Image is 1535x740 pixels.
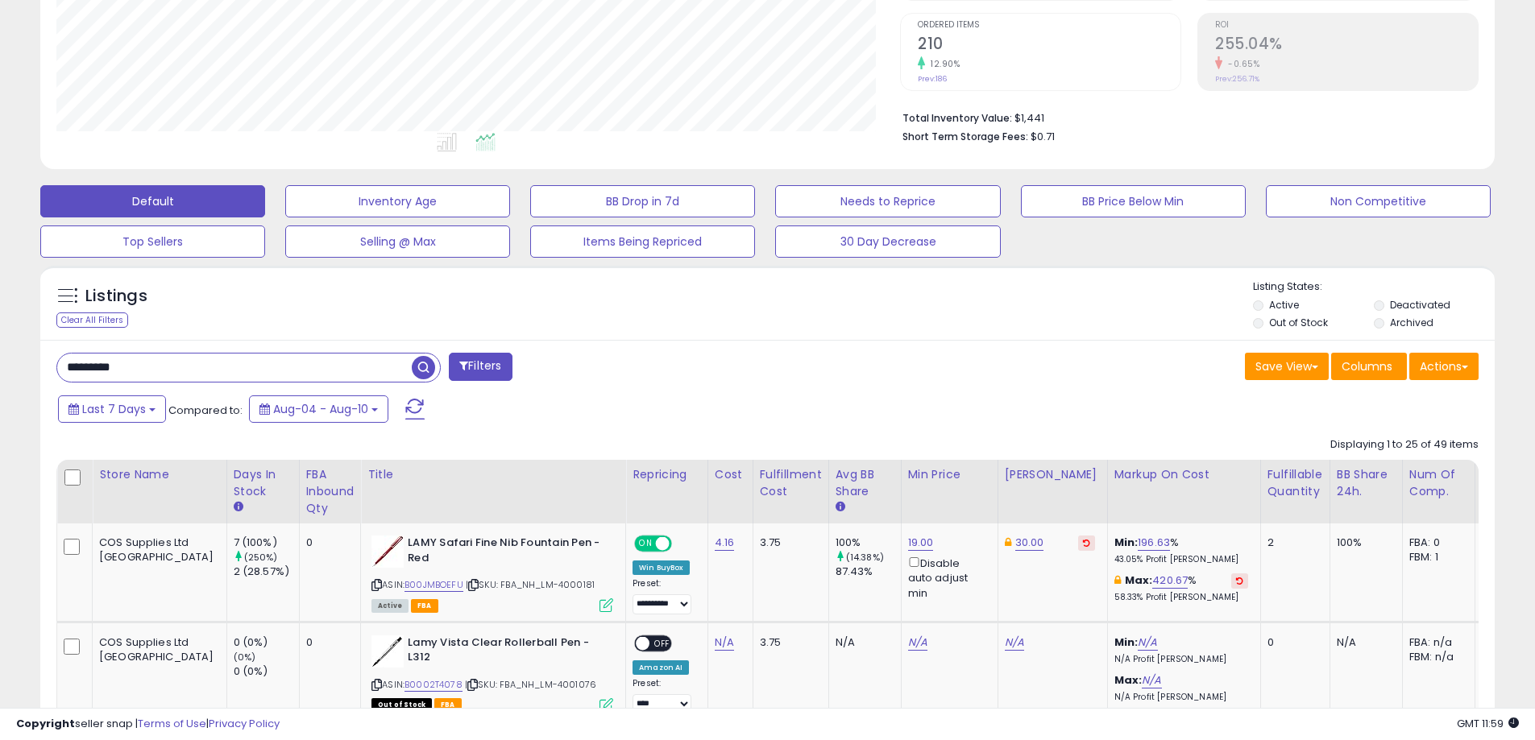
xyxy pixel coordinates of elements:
[1138,535,1170,551] a: 196.63
[234,564,299,579] div: 2 (28.57%)
[836,535,901,550] div: 100%
[1409,550,1462,564] div: FBM: 1
[1390,298,1450,312] label: Deactivated
[408,635,604,669] b: Lamy Vista Clear Rollerball Pen - L312
[234,466,292,500] div: Days In Stock
[1409,650,1462,664] div: FBM: n/a
[775,185,1000,217] button: Needs to Reprice
[466,578,595,591] span: | SKU: FBA_NH_LM-4000181
[1107,460,1260,523] th: The percentage added to the cost of goods (COGS) that forms the calculator for Min & Max prices.
[371,599,409,613] span: All listings currently available for purchase on Amazon
[1114,692,1248,703] p: N/A Profit [PERSON_NAME]
[1031,129,1055,144] span: $0.71
[1330,437,1479,453] div: Displaying 1 to 25 of 49 items
[760,466,822,500] div: Fulfillment Cost
[633,560,690,575] div: Win BuyBox
[306,635,349,650] div: 0
[249,395,388,423] button: Aug-04 - Aug-10
[1138,635,1157,651] a: N/A
[1266,185,1491,217] button: Non Competitive
[16,717,280,732] div: seller snap | |
[908,466,991,483] div: Min Price
[1114,466,1254,483] div: Markup on Cost
[1215,21,1478,30] span: ROI
[1245,353,1329,380] button: Save View
[1269,316,1328,329] label: Out of Stock
[1267,535,1317,550] div: 2
[1114,635,1139,650] b: Min:
[846,551,884,564] small: (14.38%)
[633,678,695,714] div: Preset:
[404,578,463,592] a: B00JMBOEFU
[1005,635,1024,651] a: N/A
[1331,353,1407,380] button: Columns
[99,466,220,483] div: Store Name
[234,651,256,664] small: (0%)
[1337,466,1396,500] div: BB Share 24h.
[1253,279,1495,295] p: Listing States:
[411,599,438,613] span: FBA
[530,185,755,217] button: BB Drop in 7d
[836,564,901,579] div: 87.43%
[40,225,265,258] button: Top Sellers
[715,635,734,651] a: N/A
[306,535,349,550] div: 0
[925,58,960,70] small: 12.90%
[371,635,404,668] img: 41XwzYPJUFL._SL40_.jpg
[908,635,927,651] a: N/A
[404,678,463,692] a: B0002T4078
[449,353,512,381] button: Filters
[1125,573,1153,588] b: Max:
[40,185,265,217] button: Default
[530,225,755,258] button: Items Being Repriced
[371,635,613,710] div: ASIN:
[715,466,746,483] div: Cost
[1457,716,1519,731] span: 2025-08-18 11:59 GMT
[1005,466,1101,483] div: [PERSON_NAME]
[1409,353,1479,380] button: Actions
[1409,535,1462,550] div: FBA: 0
[209,716,280,731] a: Privacy Policy
[633,466,701,483] div: Repricing
[1337,535,1390,550] div: 100%
[1114,672,1143,688] b: Max:
[285,185,510,217] button: Inventory Age
[918,35,1180,56] h2: 210
[1267,466,1323,500] div: Fulfillable Quantity
[1267,635,1317,650] div: 0
[1215,74,1259,84] small: Prev: 256.71%
[1114,592,1248,603] p: 58.33% Profit [PERSON_NAME]
[670,537,695,551] span: OFF
[633,660,689,675] div: Amazon AI
[273,401,368,417] span: Aug-04 - Aug-10
[56,312,128,328] div: Clear All Filters
[1342,358,1392,374] span: Columns
[836,466,894,500] div: Avg BB Share
[408,535,604,569] b: LAMY Safari Fine Nib Fountain Pen - Red
[1215,35,1478,56] h2: 255.04%
[1142,672,1161,688] a: N/A
[58,395,166,423] button: Last 7 Days
[908,535,934,551] a: 19.00
[234,500,243,515] small: Days In Stock.
[918,21,1180,30] span: Ordered Items
[1337,635,1390,650] div: N/A
[16,716,75,731] strong: Copyright
[85,285,147,308] h5: Listings
[1114,535,1248,565] div: %
[1114,535,1139,550] b: Min:
[234,535,299,550] div: 7 (100%)
[649,636,675,650] span: OFF
[1021,185,1246,217] button: BB Price Below Min
[285,225,510,258] button: Selling @ Max
[1390,316,1433,329] label: Archived
[82,401,146,417] span: Last 7 Days
[1409,466,1468,500] div: Num of Comp.
[715,535,735,551] a: 4.16
[1114,654,1248,665] p: N/A Profit [PERSON_NAME]
[244,551,278,564] small: (250%)
[1152,573,1188,589] a: 420.67
[902,111,1012,125] b: Total Inventory Value:
[636,537,656,551] span: ON
[918,74,947,84] small: Prev: 186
